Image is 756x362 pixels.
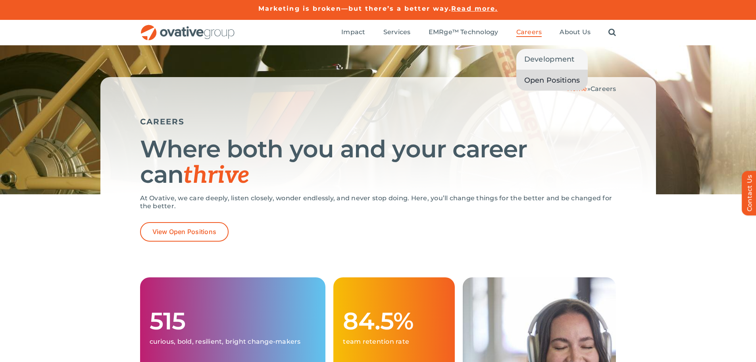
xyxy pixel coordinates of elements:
span: Impact [341,28,365,36]
h1: 84.5% [343,308,445,334]
a: Marketing is broken—but there’s a better way. [258,5,452,12]
p: team retention rate [343,338,445,346]
a: OG_Full_horizontal_RGB [140,24,235,31]
span: Services [383,28,411,36]
p: curious, bold, resilient, bright change-makers [150,338,316,346]
h1: 515 [150,308,316,334]
span: » [567,85,616,93]
a: Read more. [451,5,498,12]
a: Search [608,28,616,37]
a: About Us [560,28,591,37]
a: Impact [341,28,365,37]
a: Open Positions [516,70,588,91]
span: thrive [183,161,250,190]
a: View Open Positions [140,222,229,242]
span: EMRge™ Technology [429,28,498,36]
a: Development [516,49,588,70]
h5: CAREERS [140,117,616,126]
span: Careers [516,28,542,36]
span: About Us [560,28,591,36]
h1: Where both you and your career can [140,136,616,188]
span: Careers [591,85,616,93]
span: Development [524,54,575,65]
nav: Menu [341,20,616,45]
a: Careers [516,28,542,37]
span: Open Positions [524,75,580,86]
a: EMRge™ Technology [429,28,498,37]
a: Services [383,28,411,37]
span: View Open Positions [152,228,217,236]
p: At Ovative, we care deeply, listen closely, wonder endlessly, and never stop doing. Here, you’ll ... [140,194,616,210]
